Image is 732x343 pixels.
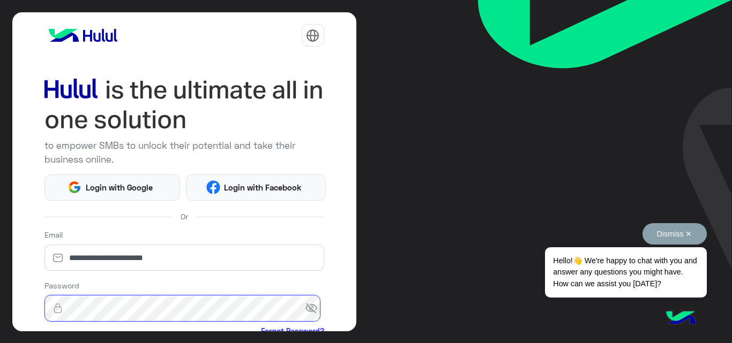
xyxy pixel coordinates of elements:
[545,247,706,298] span: Hello!👋 We're happy to chat with you and answer any questions you might have. How can we assist y...
[186,174,326,201] button: Login with Facebook
[261,325,324,337] a: Forgot Password?
[220,181,306,194] span: Login with Facebook
[44,75,324,135] img: hululLoginTitle_EN.svg
[44,25,122,46] img: logo
[44,229,63,240] label: Email
[44,303,71,314] img: lock
[181,211,188,222] span: Or
[306,29,319,42] img: tab
[206,180,220,194] img: Facebook
[68,180,81,194] img: Google
[44,280,79,291] label: Password
[44,139,324,166] p: to empower SMBs to unlock their potential and take their business online.
[44,174,181,201] button: Login with Google
[81,181,156,194] span: Login with Google
[662,300,700,338] img: hulul-logo.png
[643,223,707,245] button: Dismiss ✕
[44,253,71,263] img: email
[305,299,324,318] span: visibility_off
